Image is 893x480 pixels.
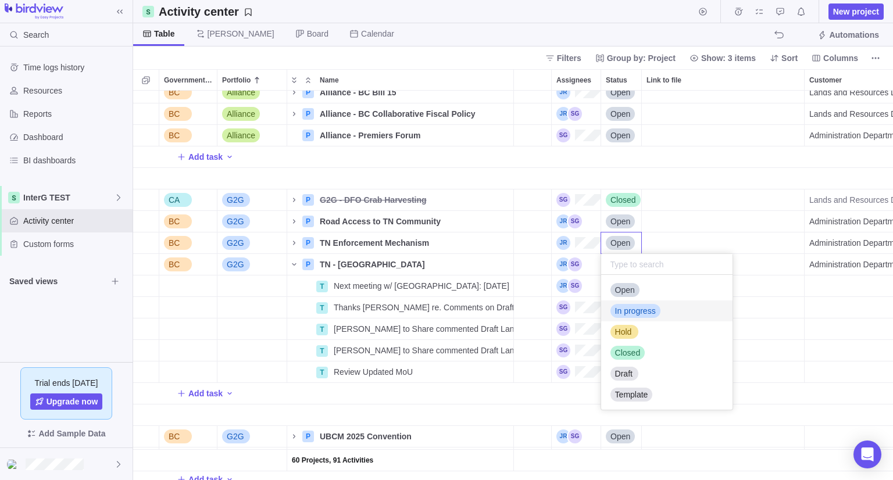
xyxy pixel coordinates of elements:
[615,284,635,296] span: Open
[133,91,893,480] div: grid
[615,305,656,317] span: In progress
[615,347,641,359] span: Closed
[615,368,633,379] span: Draft
[615,326,632,338] span: Hold
[610,237,630,249] span: Open
[615,389,648,400] span: Template
[601,232,642,254] div: Status
[601,254,733,275] input: Type to search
